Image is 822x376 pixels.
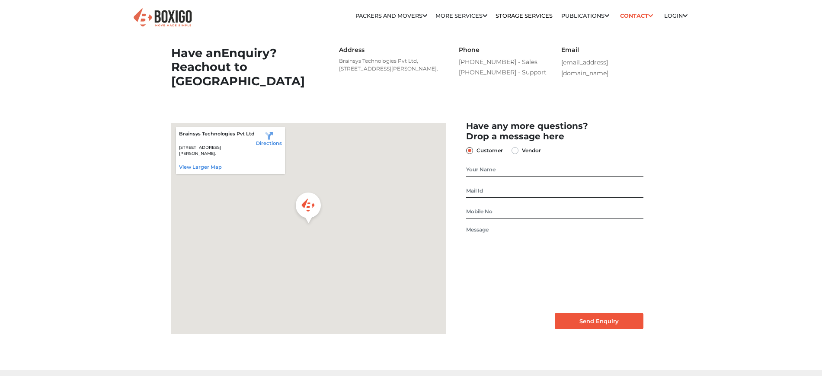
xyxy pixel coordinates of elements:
input: Mail Id [466,184,643,198]
a: Publications [561,13,609,19]
a: Login [664,13,688,19]
span: Enquiry? [221,46,277,60]
h6: Address [339,46,442,54]
p: Brainsys Technologies Pvt Ltd [179,130,256,138]
p: Brainsys Technologies Pvt Ltd, [STREET_ADDRESS][PERSON_NAME]. [339,57,442,73]
input: Mobile No [466,205,643,219]
a: Directions [256,130,282,146]
iframe: reCAPTCHA [466,272,598,306]
a: [PHONE_NUMBER] - Sales [459,57,549,67]
a: View larger map [179,164,222,170]
input: Your Name [466,163,643,177]
label: Vendor [522,145,541,156]
a: Storage Services [496,13,553,19]
h2: Have any more questions? Drop a message here [466,121,643,141]
label: Customer [477,145,503,156]
h6: Email [561,46,651,54]
span: Reach [171,60,210,74]
a: [PHONE_NUMBER] - Support [459,67,549,78]
div: Boxigo [292,190,325,228]
h1: Have an out to [GEOGRAPHIC_DATA] [171,46,323,89]
a: More services [435,13,487,19]
input: Send Enquiry [555,313,643,329]
p: [STREET_ADDRESS][PERSON_NAME]. [179,145,256,157]
a: Contact [617,9,656,22]
a: Packers and Movers [355,13,427,19]
img: Boxigo [132,7,193,29]
a: [EMAIL_ADDRESS][DOMAIN_NAME] [561,58,608,77]
h6: Phone [459,46,549,54]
